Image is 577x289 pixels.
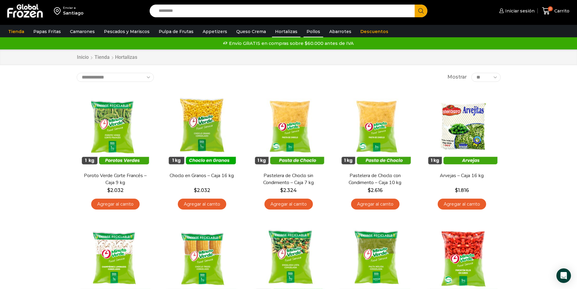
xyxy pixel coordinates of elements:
h1: Hortalizas [115,54,137,60]
bdi: 2.032 [194,187,210,193]
a: Inicio [77,54,89,61]
a: Poroto Verde Corte Francés – Caja 9 kg [80,172,150,186]
span: $ [455,187,458,193]
bdi: 2.032 [107,187,124,193]
div: Enviar a [63,6,84,10]
span: Carrito [553,8,569,14]
a: Appetizers [200,26,230,37]
a: Abarrotes [326,26,354,37]
div: Santiago [63,10,84,16]
a: 0 Carrito [541,4,571,18]
span: $ [194,187,197,193]
select: Pedido de la tienda [77,73,154,82]
a: Tienda [94,54,110,61]
a: Iniciar sesión [498,5,535,17]
a: Choclo en Granos – Caja 16 kg [167,172,237,179]
a: Tienda [5,26,27,37]
a: Pollos [303,26,323,37]
img: address-field-icon.svg [54,6,63,16]
span: 0 [548,6,553,11]
a: Pescados y Mariscos [101,26,153,37]
span: $ [280,187,283,193]
a: Agregar al carrito: “Choclo en Granos - Caja 16 kg” [178,199,226,210]
div: Open Intercom Messenger [556,268,571,283]
bdi: 1.816 [455,187,469,193]
span: $ [107,187,110,193]
a: Pastelera de Choclo sin Condimiento – Caja 7 kg [254,172,323,186]
nav: Breadcrumb [77,54,137,61]
a: Agregar al carrito: “Poroto Verde Corte Francés - Caja 9 kg” [91,199,140,210]
a: Arvejas – Caja 16 kg [427,172,496,179]
span: $ [368,187,371,193]
bdi: 2.324 [280,187,297,193]
button: Search button [415,5,427,17]
a: Descuentos [357,26,391,37]
a: Agregar al carrito: “Arvejas - Caja 16 kg” [438,199,486,210]
bdi: 2.616 [368,187,383,193]
span: Iniciar sesión [504,8,535,14]
a: Hortalizas [272,26,300,37]
a: Pastelera de Choclo con Condimento – Caja 10 kg [340,172,410,186]
a: Agregar al carrito: “Pastelera de Choclo con Condimento - Caja 10 kg” [351,199,400,210]
a: Papas Fritas [30,26,64,37]
a: Queso Crema [233,26,269,37]
span: Mostrar [447,74,467,81]
a: Pulpa de Frutas [156,26,197,37]
a: Camarones [67,26,98,37]
a: Agregar al carrito: “Pastelera de Choclo sin Condimiento - Caja 7 kg” [264,199,313,210]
